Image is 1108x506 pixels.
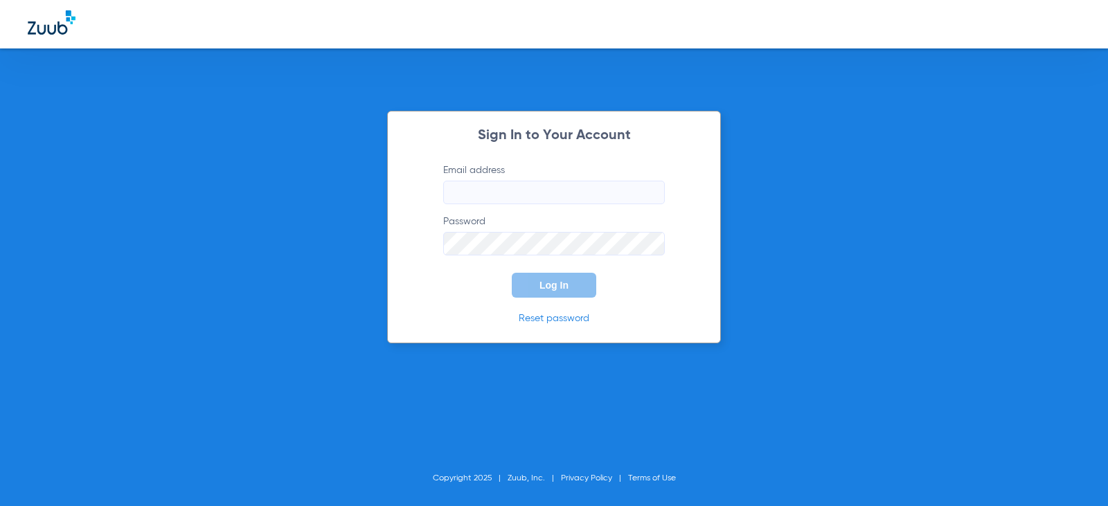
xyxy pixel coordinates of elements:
[512,273,596,298] button: Log In
[422,129,686,143] h2: Sign In to Your Account
[433,471,508,485] li: Copyright 2025
[28,10,75,35] img: Zuub Logo
[443,232,665,255] input: Password
[508,471,561,485] li: Zuub, Inc.
[628,474,676,482] a: Terms of Use
[443,181,665,204] input: Email address
[443,215,665,255] label: Password
[561,474,612,482] a: Privacy Policy
[539,280,569,291] span: Log In
[443,163,665,204] label: Email address
[519,314,589,323] a: Reset password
